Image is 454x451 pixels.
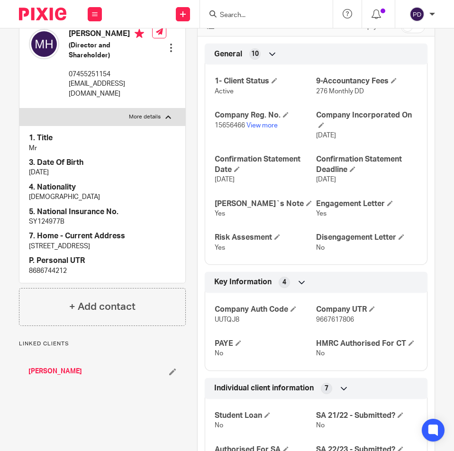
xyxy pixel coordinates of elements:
[69,41,152,60] h5: (Director and Shareholder)
[28,367,82,376] a: [PERSON_NAME]
[316,244,325,251] span: No
[325,384,328,393] span: 7
[316,76,418,86] h4: 9-Accountancy Fees
[135,29,144,38] i: Primary
[29,168,176,177] p: [DATE]
[246,122,278,129] a: View more
[29,266,176,276] p: 8686744212
[29,144,176,153] p: Mr
[316,132,336,139] span: [DATE]
[316,88,364,95] span: 276 Monthly DD
[19,8,66,20] img: Pixie
[129,113,161,121] p: More details
[316,110,418,131] h4: Company Incorporated On
[215,305,316,315] h4: Company Auth Code
[29,231,176,241] h4: 7. Home - Current Address
[316,176,336,183] span: [DATE]
[69,299,136,314] h4: + Add contact
[214,383,314,393] span: Individual client information
[214,49,242,59] span: General
[215,339,316,349] h4: PAYE
[29,192,176,202] p: [DEMOGRAPHIC_DATA]
[316,350,325,357] span: No
[316,411,418,421] h4: SA 21/22 - Submitted?
[282,278,286,287] span: 4
[219,11,304,20] input: Search
[316,316,354,323] span: 9667617806
[215,199,316,209] h4: [PERSON_NAME]`s Note
[215,350,223,357] span: No
[215,76,316,86] h4: 1- Client Status
[29,29,59,59] img: svg%3E
[316,233,418,243] h4: Disengagement Letter
[69,70,152,79] p: 07455251154
[29,217,176,226] p: SY124977B
[215,176,235,183] span: [DATE]
[215,316,239,323] span: UUTQJ8
[215,88,234,95] span: Active
[69,79,152,99] p: [EMAIL_ADDRESS][DOMAIN_NAME]
[215,154,316,175] h4: Confirmation Statement Date
[316,422,325,429] span: No
[29,158,176,168] h4: 3. Date Of Birth
[316,210,327,217] span: Yes
[29,133,176,143] h4: 1. Title
[214,277,272,287] span: Key Information
[29,256,176,266] h4: P. Personal UTR
[215,244,225,251] span: Yes
[215,122,245,129] span: 15656466
[29,242,176,251] p: [STREET_ADDRESS]
[409,7,425,22] img: svg%3E
[251,49,259,59] span: 10
[215,411,316,421] h4: Student Loan
[215,233,316,243] h4: Risk Assesment
[29,207,176,217] h4: 5. National Insurance No.
[215,422,223,429] span: No
[316,339,418,349] h4: HMRC Authorised For CT
[316,305,418,315] h4: Company UTR
[316,199,418,209] h4: Engagement Letter
[316,154,418,175] h4: Confirmation Statement Deadline
[29,182,176,192] h4: 4. Nationality
[69,29,152,41] h4: [PERSON_NAME]
[215,210,225,217] span: Yes
[19,340,186,348] p: Linked clients
[215,110,316,120] h4: Company Reg. No.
